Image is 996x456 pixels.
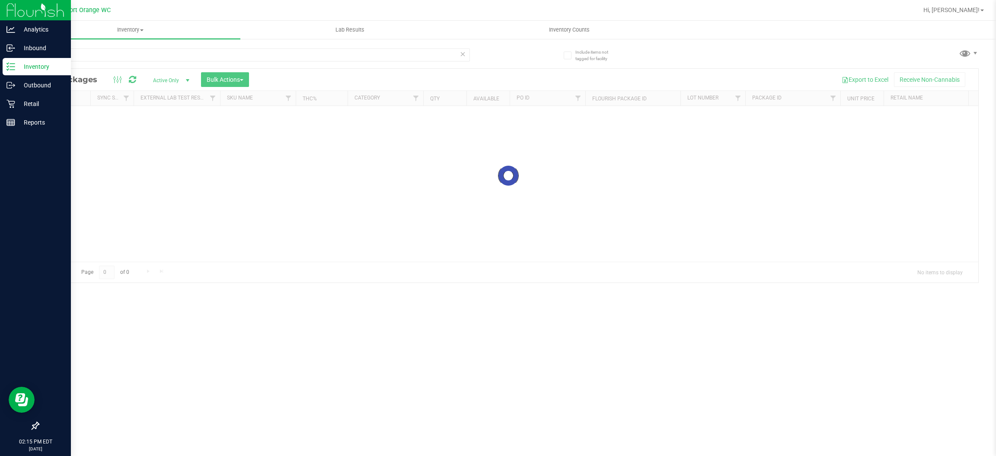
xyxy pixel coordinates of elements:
[923,6,980,13] span: Hi, [PERSON_NAME]!
[15,24,67,35] p: Analytics
[15,80,67,90] p: Outbound
[66,6,111,14] span: Port Orange WC
[15,43,67,53] p: Inbound
[6,118,15,127] inline-svg: Reports
[324,26,376,34] span: Lab Results
[15,61,67,72] p: Inventory
[6,81,15,90] inline-svg: Outbound
[575,49,619,62] span: Include items not tagged for facility
[537,26,601,34] span: Inventory Counts
[6,62,15,71] inline-svg: Inventory
[6,100,15,108] inline-svg: Retail
[9,387,35,413] iframe: Resource center
[38,48,470,61] input: Search Package ID, Item Name, SKU, Lot or Part Number...
[4,438,67,446] p: 02:15 PM EDT
[15,99,67,109] p: Retail
[460,48,466,60] span: Clear
[460,21,679,39] a: Inventory Counts
[4,446,67,452] p: [DATE]
[15,117,67,128] p: Reports
[21,26,240,34] span: Inventory
[21,21,240,39] a: Inventory
[240,21,460,39] a: Lab Results
[6,25,15,34] inline-svg: Analytics
[6,44,15,52] inline-svg: Inbound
